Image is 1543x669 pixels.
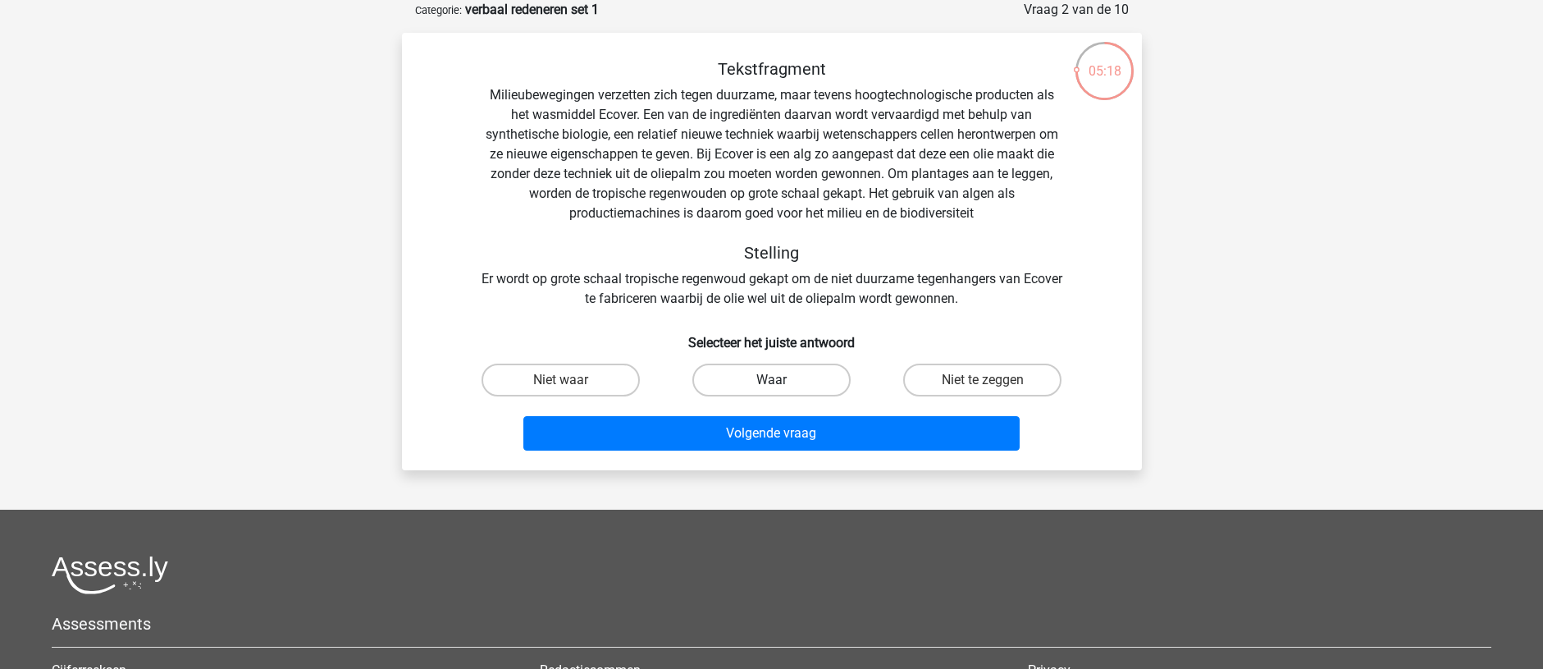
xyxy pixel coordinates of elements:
[428,322,1116,351] h6: Selecteer het juiste antwoord
[52,556,168,594] img: Assessly logo
[415,4,462,16] small: Categorie:
[1074,40,1135,81] div: 05:18
[903,364,1061,396] label: Niet te zeggen
[52,614,1491,634] h5: Assessments
[523,416,1020,451] button: Volgende vraag
[481,59,1063,79] h5: Tekstfragment
[465,2,599,17] strong: verbaal redeneren set 1
[482,364,640,396] label: Niet waar
[692,364,851,396] label: Waar
[481,243,1063,263] h5: Stelling
[428,59,1116,309] div: Milieubewegingen verzetten zich tegen duurzame, maar tevens hoogtechnologische producten als het ...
